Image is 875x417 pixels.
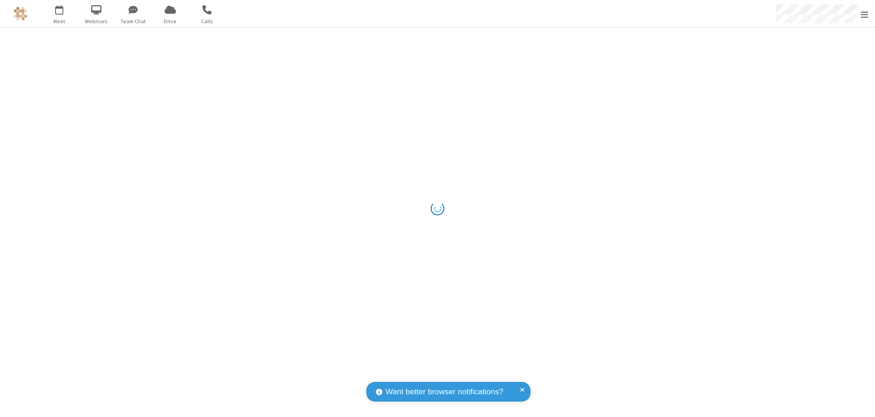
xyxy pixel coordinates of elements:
[190,17,224,25] span: Calls
[153,17,187,25] span: Drive
[386,386,503,398] span: Want better browser notifications?
[116,17,150,25] span: Team Chat
[14,7,27,20] img: QA Selenium DO NOT DELETE OR CHANGE
[79,17,113,25] span: Webinars
[42,17,77,25] span: Meet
